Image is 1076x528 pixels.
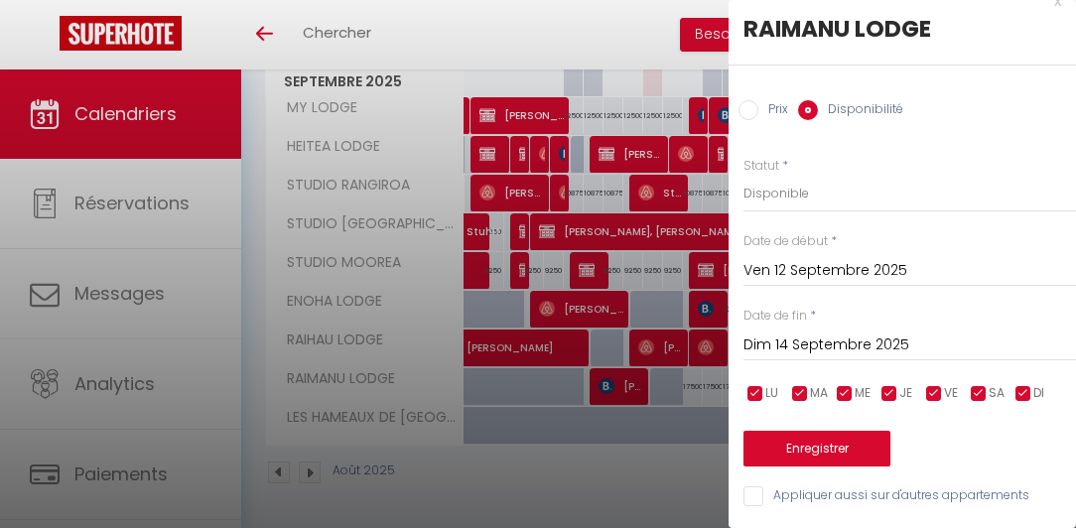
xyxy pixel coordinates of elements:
span: JE [899,384,912,403]
button: Enregistrer [743,431,890,466]
span: VE [944,384,958,403]
iframe: Chat [992,439,1061,513]
span: LU [765,384,778,403]
label: Disponibilité [818,100,903,122]
label: Statut [743,157,779,176]
span: DI [1033,384,1044,403]
div: RAIMANU LODGE [743,13,1061,45]
span: SA [989,384,1005,403]
label: Date de début [743,232,828,251]
label: Date de fin [743,307,807,326]
span: ME [855,384,871,403]
label: Prix [758,100,788,122]
span: MA [810,384,828,403]
button: Ouvrir le widget de chat LiveChat [16,8,75,67]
